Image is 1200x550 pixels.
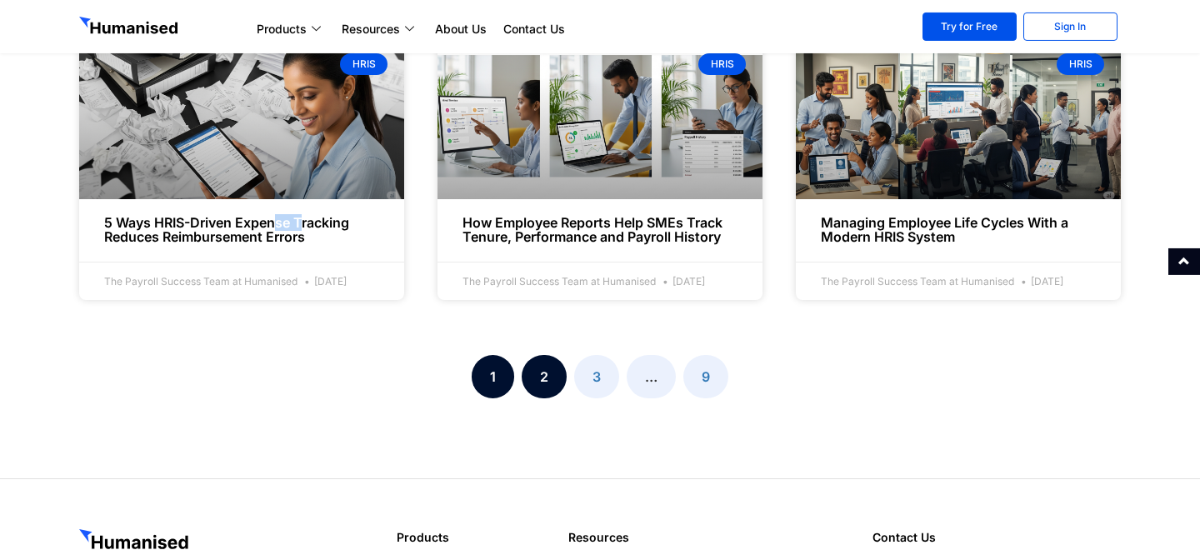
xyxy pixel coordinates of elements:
[922,12,1017,41] a: Try for Free
[658,275,705,287] span: [DATE]
[872,529,1121,546] h4: Contact Us
[397,529,552,546] h4: Products
[683,355,728,398] a: 9
[472,355,514,398] span: 1
[568,529,857,546] h4: Resources
[821,275,1014,287] span: The Payroll Success Team at Humanised
[79,367,1121,387] nav: Pagination
[821,214,1068,246] a: Managing Employee Life Cycles With a Modern HRIS System
[427,19,495,39] a: About Us
[333,19,427,39] a: Resources
[340,53,387,75] div: HRIS
[462,275,656,287] span: The Payroll Success Team at Humanised
[462,214,722,246] a: How Employee Reports Help SMEs Track Tenure, Performance and Payroll History
[495,19,573,39] a: Contact Us
[248,19,333,39] a: Products
[522,355,567,398] a: 2
[627,355,676,398] span: …
[1017,275,1063,287] span: [DATE]
[79,17,181,38] img: GetHumanised Logo
[300,275,347,287] span: [DATE]
[104,214,349,246] a: 5 Ways HRIS-Driven Expense Tracking Reduces Reimbursement Errors
[104,275,297,287] span: The Payroll Success Team at Humanised
[1023,12,1117,41] a: Sign In
[574,355,619,398] a: 3
[698,53,746,75] div: HRIS
[1057,53,1104,75] div: HRIS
